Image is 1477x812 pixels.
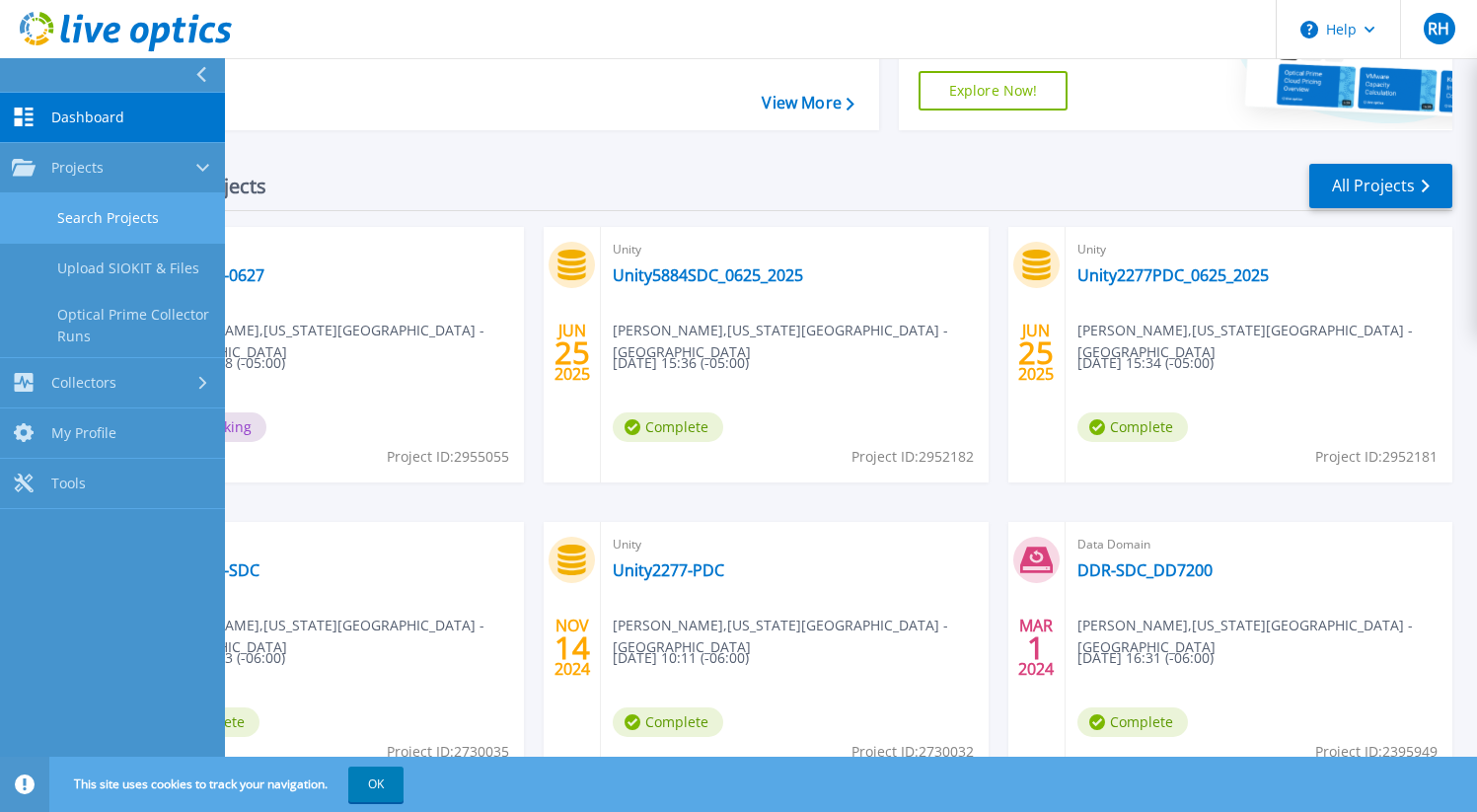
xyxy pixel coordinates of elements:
[348,767,404,802] button: OK
[51,159,104,177] span: Projects
[851,741,974,763] span: Project ID: 2730032
[1077,560,1213,580] a: DDR-SDC_DD7200
[1077,352,1214,374] span: [DATE] 15:34 (-05:00)
[1077,265,1269,285] a: Unity2277PDC_0625_2025
[51,109,124,126] span: Dashboard
[1077,615,1452,658] span: [PERSON_NAME] , [US_STATE][GEOGRAPHIC_DATA] - [GEOGRAPHIC_DATA]
[1018,344,1054,361] span: 25
[613,265,803,285] a: Unity5884SDC_0625_2025
[387,741,509,763] span: Project ID: 2730035
[51,475,86,492] span: Tools
[613,707,723,737] span: Complete
[1077,647,1214,669] span: [DATE] 16:31 (-06:00)
[1017,612,1055,684] div: MAR 2024
[613,560,724,580] a: Unity2277-PDC
[1077,320,1452,363] span: [PERSON_NAME] , [US_STATE][GEOGRAPHIC_DATA] - [GEOGRAPHIC_DATA]
[919,71,1069,111] a: Explore Now!
[613,647,749,669] span: [DATE] 10:11 (-06:00)
[51,374,116,392] span: Collectors
[54,767,404,802] span: This site uses cookies to track your navigation.
[554,344,590,361] span: 25
[149,320,524,363] span: [PERSON_NAME] , [US_STATE][GEOGRAPHIC_DATA] - [GEOGRAPHIC_DATA]
[1017,317,1055,389] div: JUN 2025
[762,94,853,112] a: View More
[149,239,512,260] span: Unity
[613,412,723,442] span: Complete
[554,612,591,684] div: NOV 2024
[149,615,524,658] span: [PERSON_NAME] , [US_STATE][GEOGRAPHIC_DATA] - [GEOGRAPHIC_DATA]
[613,534,976,555] span: Unity
[613,615,988,658] span: [PERSON_NAME] , [US_STATE][GEOGRAPHIC_DATA] - [GEOGRAPHIC_DATA]
[1315,741,1438,763] span: Project ID: 2395949
[613,352,749,374] span: [DATE] 15:36 (-05:00)
[1428,21,1449,37] span: RH
[149,534,512,555] span: Unity
[1077,239,1440,260] span: Unity
[613,320,988,363] span: [PERSON_NAME] , [US_STATE][GEOGRAPHIC_DATA] - [GEOGRAPHIC_DATA]
[1309,164,1452,208] a: All Projects
[554,639,590,656] span: 14
[387,446,509,468] span: Project ID: 2955055
[1077,707,1188,737] span: Complete
[1315,446,1438,468] span: Project ID: 2952181
[1077,534,1440,555] span: Data Domain
[613,239,976,260] span: Unity
[554,317,591,389] div: JUN 2025
[851,446,974,468] span: Project ID: 2952182
[1027,639,1045,656] span: 1
[149,560,259,580] a: Unity5884-SDC
[51,424,116,442] span: My Profile
[1077,412,1188,442] span: Complete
